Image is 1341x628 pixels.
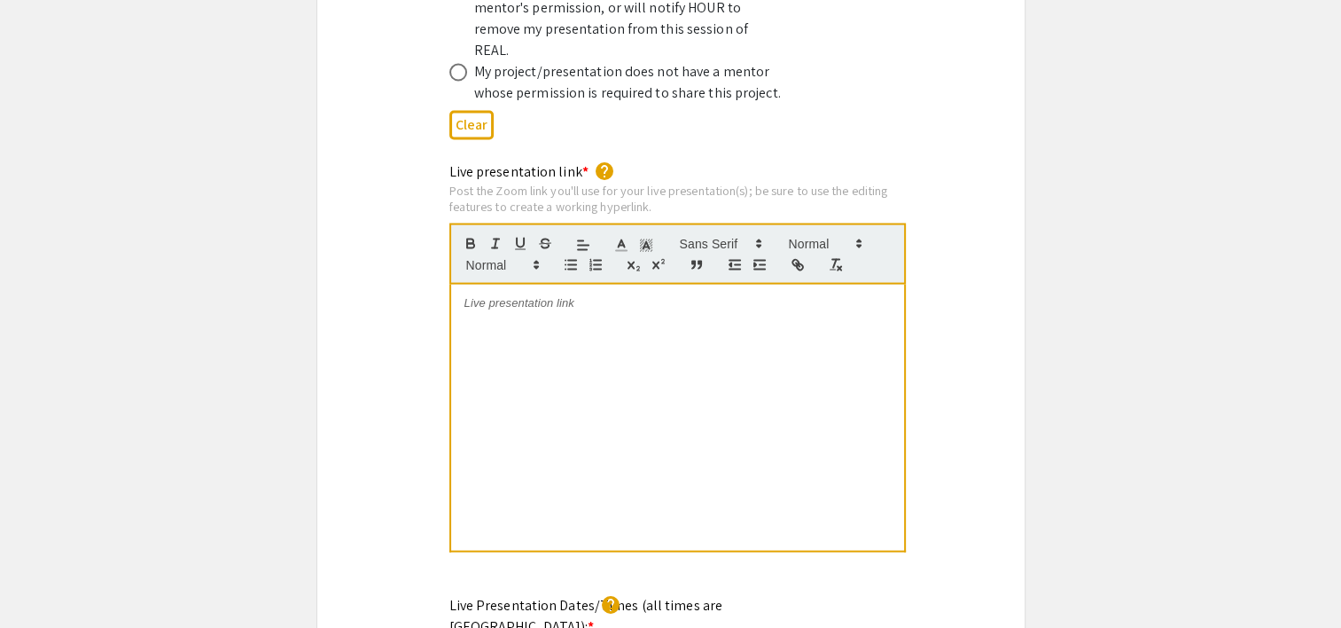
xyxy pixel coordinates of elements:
[449,183,906,214] div: Post the Zoom link you'll use for your live presentation(s); be sure to use the editing features ...
[449,111,494,140] button: Clear
[13,548,75,615] iframe: Chat
[600,594,621,616] mat-icon: help
[594,161,615,182] mat-icon: help
[474,61,784,104] div: My project/presentation does not have a mentor whose permission is required to share this project.
[449,162,589,181] mat-label: Live presentation link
